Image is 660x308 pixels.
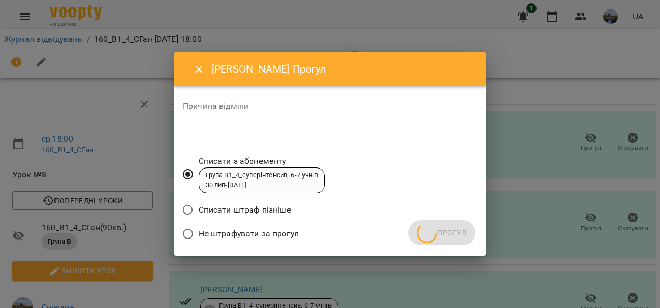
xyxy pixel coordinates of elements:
[212,61,473,77] h6: [PERSON_NAME] Прогул
[199,228,299,240] span: Не штрафувати за прогул
[183,102,477,110] label: Причина відміни
[187,57,212,82] button: Close
[205,171,318,190] div: Група В1_4_суперінтенсив, 6-7 учнів 30 лип - [DATE]
[199,204,291,216] span: Списати штраф пізніше
[199,155,325,167] span: Списати з абонементу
